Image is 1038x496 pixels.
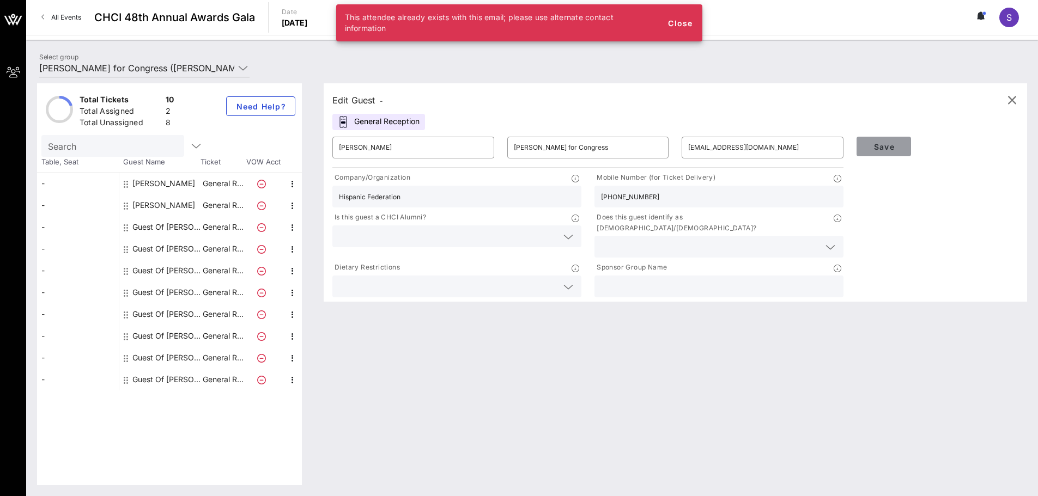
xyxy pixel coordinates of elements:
[166,117,174,131] div: 8
[999,8,1019,27] div: S
[37,194,119,216] div: -
[201,173,245,194] p: General R…
[594,172,715,183] p: Mobile Number (for Ticket Delivery)
[332,212,426,223] p: Is this guest a CHCI Alumni?
[51,13,81,21] span: All Events
[132,281,201,303] div: Guest Of Jeffries for Congress
[37,281,119,303] div: -
[282,7,308,17] p: Date
[132,303,201,325] div: Guest Of Jeffries for Congress
[332,262,400,273] p: Dietary Restrictions
[201,157,244,168] span: Ticket
[37,216,119,238] div: -
[37,303,119,325] div: -
[37,325,119,347] div: -
[37,260,119,281] div: -
[201,369,245,390] p: General R…
[226,96,295,116] button: Need Help?
[201,238,245,260] p: General R…
[332,114,425,130] div: General Reception
[201,216,245,238] p: General R…
[1006,12,1012,23] span: S
[201,260,245,281] p: General R…
[235,102,286,111] span: Need Help?
[132,260,201,281] div: Guest Of Jeffries for Congress
[132,173,195,194] div: Lilian Sanchez
[594,262,667,273] p: Sponsor Group Name
[201,194,245,216] p: General R…
[201,303,245,325] p: General R…
[339,139,488,156] input: First Name*
[37,157,119,168] span: Table, Seat
[688,139,837,156] input: Email*
[201,281,245,303] p: General R…
[37,173,119,194] div: -
[132,238,201,260] div: Guest Of Jeffries for Congress
[132,325,201,347] div: Guest Of Jeffries for Congress
[332,172,410,183] p: Company/Organization
[166,94,174,108] div: 10
[667,19,694,28] span: Close
[380,97,383,105] span: -
[201,325,245,347] p: General R…
[132,216,201,238] div: Guest Of Jeffries for Congress
[80,117,161,131] div: Total Unassigned
[594,212,834,234] p: Does this guest identify as [DEMOGRAPHIC_DATA]/[DEMOGRAPHIC_DATA]?
[166,106,174,119] div: 2
[282,17,308,28] p: [DATE]
[94,9,255,26] span: CHCI 48th Annual Awards Gala
[514,139,663,156] input: Last Name*
[201,347,245,369] p: General R…
[132,369,201,390] div: Guest Of Jeffries for Congress
[244,157,282,168] span: VOW Acct
[37,347,119,369] div: -
[80,106,161,119] div: Total Assigned
[35,9,88,26] a: All Events
[37,369,119,390] div: -
[132,194,195,216] div: Vanessa CARDENAS
[663,13,698,33] button: Close
[80,94,161,108] div: Total Tickets
[865,142,902,151] span: Save
[345,13,614,33] span: This attendee already exists with this email; please use alternate contact information
[132,347,201,369] div: Guest Of Jeffries for Congress
[39,53,78,61] label: Select group
[332,93,383,108] div: Edit Guest
[119,157,201,168] span: Guest Name
[857,137,911,156] button: Save
[37,238,119,260] div: -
